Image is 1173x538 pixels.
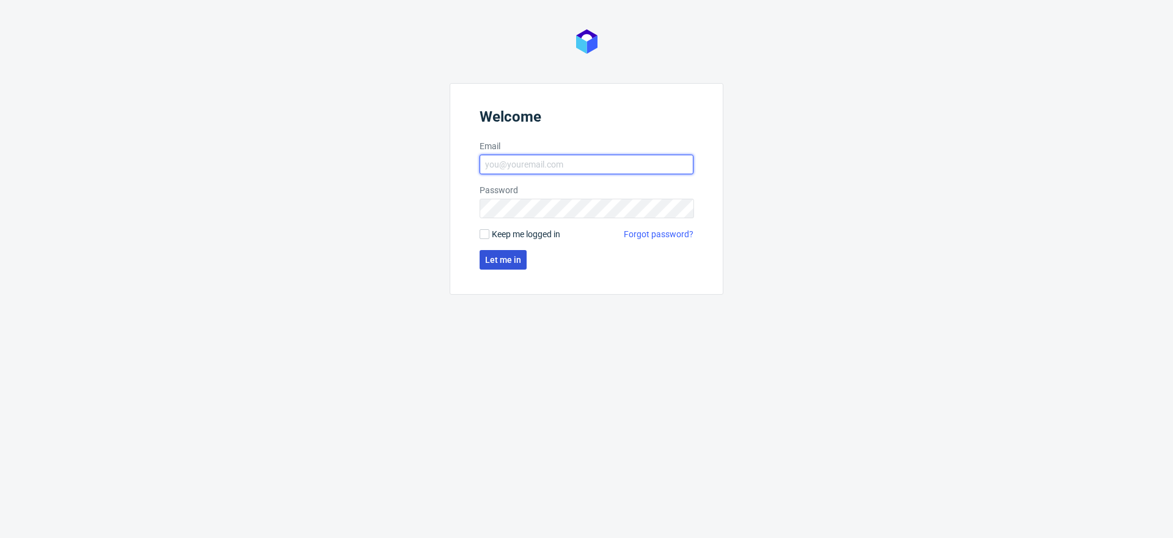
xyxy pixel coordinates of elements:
label: Email [480,140,693,152]
header: Welcome [480,108,693,130]
button: Let me in [480,250,527,270]
input: you@youremail.com [480,155,693,174]
label: Password [480,184,693,196]
span: Let me in [485,256,521,264]
span: Keep me logged in [492,228,560,240]
a: Forgot password? [624,228,693,240]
